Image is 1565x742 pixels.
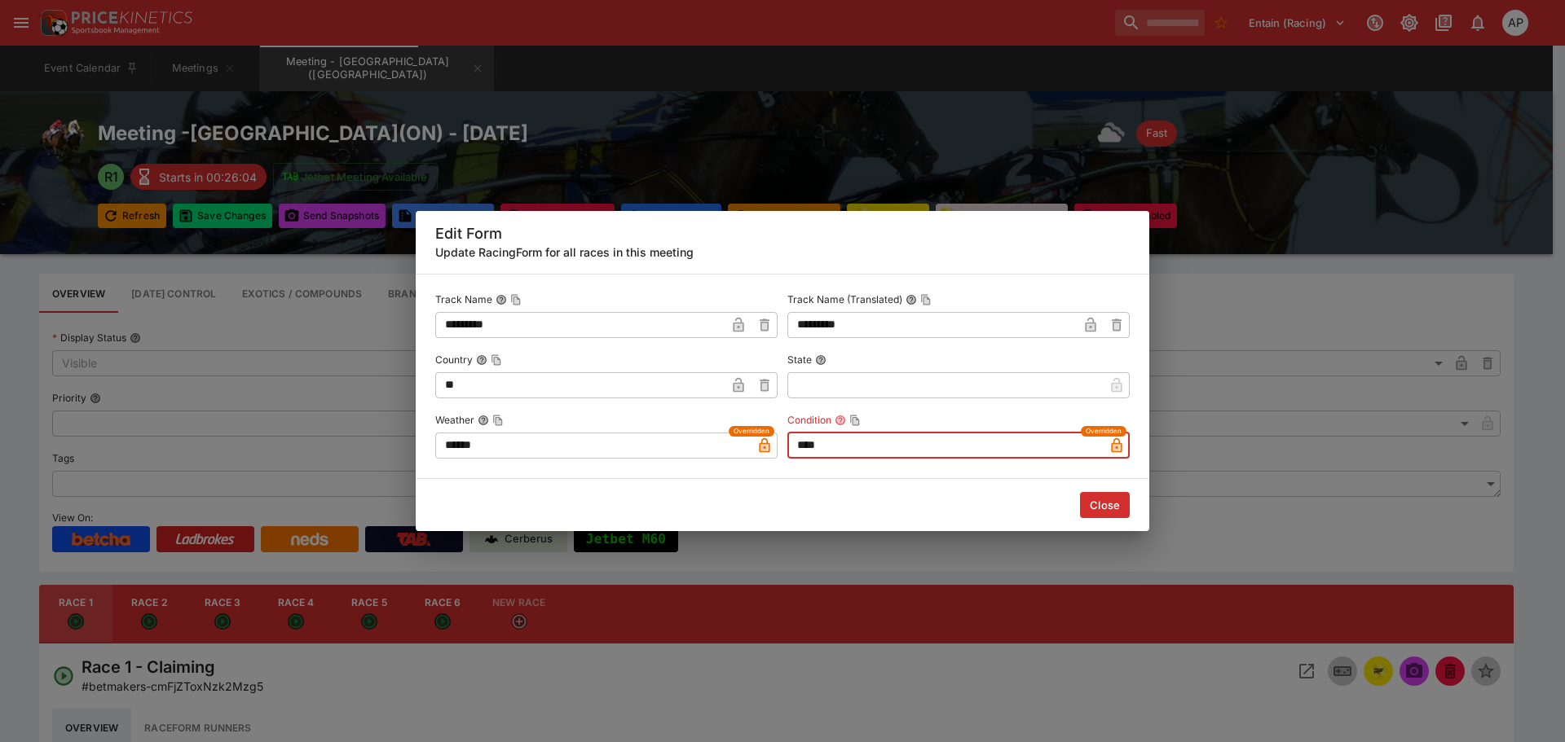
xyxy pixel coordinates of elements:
[1080,492,1130,518] button: Close
[435,353,473,367] p: Country
[435,244,1130,261] h6: Update RacingForm for all races in this meeting
[496,294,507,305] button: Track NameCopy To Clipboard
[492,415,504,426] button: Copy To Clipboard
[1086,426,1122,437] span: Overridden
[849,415,861,426] button: Copy To Clipboard
[435,292,492,306] p: Track Name
[491,354,502,366] button: Copy To Clipboard
[787,292,902,306] p: Track Name (Translated)
[510,294,522,305] button: Copy To Clipboard
[435,413,474,427] p: Weather
[734,426,769,437] span: Overridden
[478,415,489,426] button: WeatherCopy To Clipboard
[815,354,827,366] button: State
[476,354,487,366] button: CountryCopy To Clipboard
[906,294,917,305] button: Track Name (Translated)Copy To Clipboard
[787,413,831,427] p: Condition
[787,353,812,367] p: State
[920,294,932,305] button: Copy To Clipboard
[435,224,1130,243] h5: Edit Form
[835,415,846,426] button: ConditionCopy To Clipboard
